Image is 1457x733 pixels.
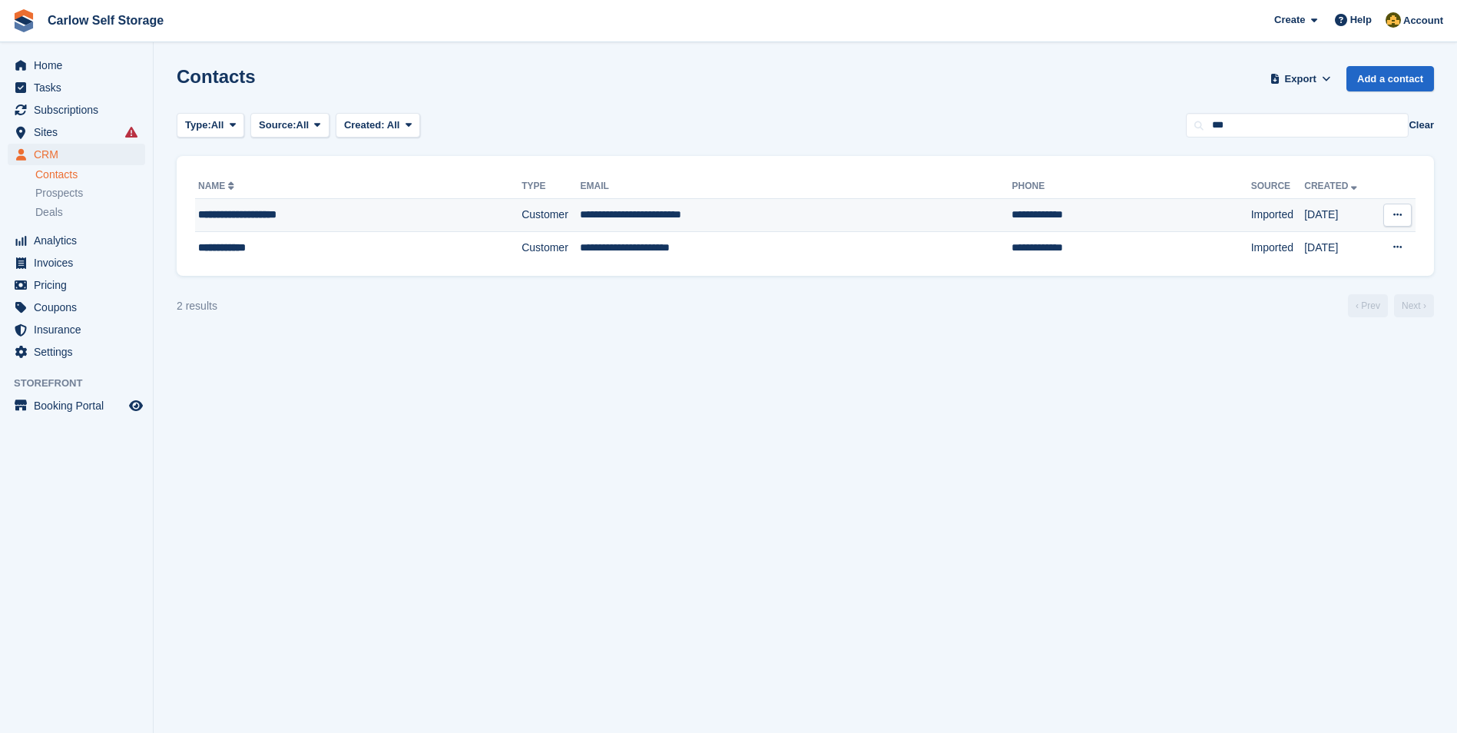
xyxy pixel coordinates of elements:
[8,144,145,165] a: menu
[12,9,35,32] img: stora-icon-8386f47178a22dfd0bd8f6a31ec36ba5ce8667c1dd55bd0f319d3a0aa187defe.svg
[1346,66,1434,91] a: Add a contact
[8,319,145,340] a: menu
[34,77,126,98] span: Tasks
[34,319,126,340] span: Insurance
[250,113,329,138] button: Source: All
[127,396,145,415] a: Preview store
[8,274,145,296] a: menu
[177,113,244,138] button: Type: All
[34,252,126,274] span: Invoices
[580,174,1012,199] th: Email
[1251,174,1305,199] th: Source
[259,118,296,133] span: Source:
[35,186,83,201] span: Prospects
[8,252,145,274] a: menu
[1251,199,1305,232] td: Imported
[1304,181,1360,191] a: Created
[8,121,145,143] a: menu
[1012,174,1250,199] th: Phone
[1403,13,1443,28] span: Account
[177,66,256,87] h1: Contacts
[1386,12,1401,28] img: Kevin Moore
[1285,71,1316,87] span: Export
[1274,12,1305,28] span: Create
[8,77,145,98] a: menu
[35,167,145,182] a: Contacts
[8,341,145,363] a: menu
[35,185,145,201] a: Prospects
[1409,118,1434,133] button: Clear
[34,99,126,121] span: Subscriptions
[1348,294,1388,317] a: Previous
[1251,231,1305,264] td: Imported
[387,119,400,131] span: All
[177,298,217,314] div: 2 results
[35,204,145,221] a: Deals
[1304,199,1375,232] td: [DATE]
[34,297,126,318] span: Coupons
[8,55,145,76] a: menu
[211,118,224,133] span: All
[34,395,126,416] span: Booking Portal
[34,144,126,165] span: CRM
[8,99,145,121] a: menu
[522,231,580,264] td: Customer
[1350,12,1372,28] span: Help
[198,181,237,191] a: Name
[34,55,126,76] span: Home
[34,121,126,143] span: Sites
[34,274,126,296] span: Pricing
[34,230,126,251] span: Analytics
[522,199,580,232] td: Customer
[8,395,145,416] a: menu
[14,376,153,391] span: Storefront
[336,113,420,138] button: Created: All
[41,8,170,33] a: Carlow Self Storage
[185,118,211,133] span: Type:
[1267,66,1334,91] button: Export
[35,205,63,220] span: Deals
[8,230,145,251] a: menu
[8,297,145,318] a: menu
[34,341,126,363] span: Settings
[125,126,137,138] i: Smart entry sync failures have occurred
[522,174,580,199] th: Type
[296,118,310,133] span: All
[1345,294,1437,317] nav: Page
[1304,231,1375,264] td: [DATE]
[344,119,385,131] span: Created:
[1394,294,1434,317] a: Next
